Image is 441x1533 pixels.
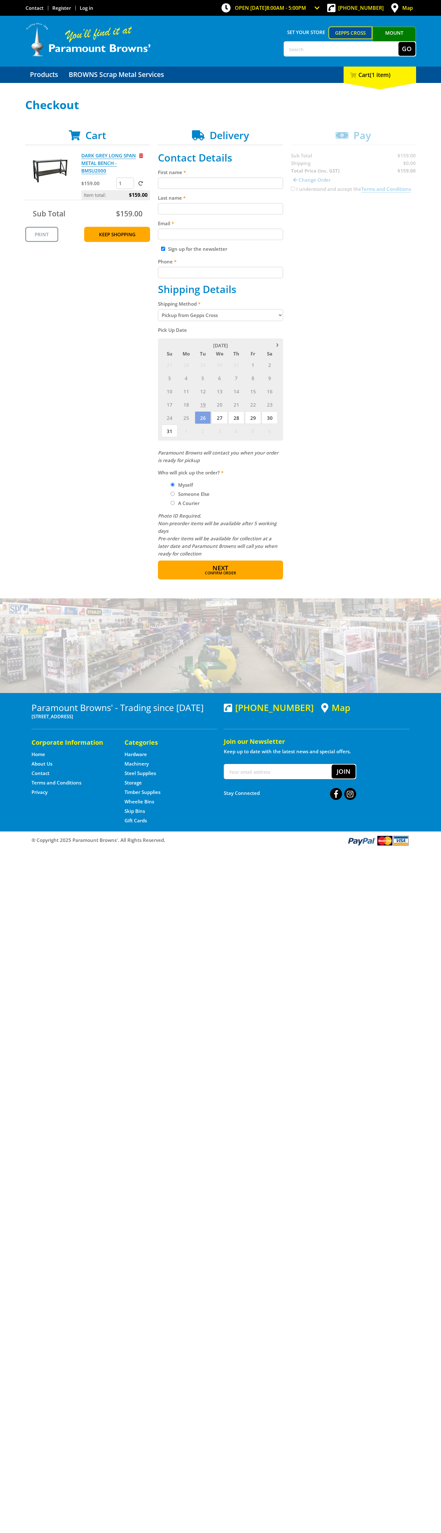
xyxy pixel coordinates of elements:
[125,817,147,824] a: Go to the Gift Cards page
[224,785,356,801] div: Stay Connected
[195,398,211,411] span: 19
[32,751,45,758] a: Go to the Home page
[245,372,261,384] span: 8
[158,561,283,579] button: Next Confirm order
[262,385,278,397] span: 16
[398,42,415,56] button: Go
[139,152,143,159] a: Remove from cart
[125,770,156,777] a: Go to the Steel Supplies page
[195,349,211,358] span: Tu
[228,372,244,384] span: 7
[171,483,175,487] input: Please select who will pick up the order.
[158,309,283,321] select: Please select a shipping method.
[224,702,314,713] div: [PHONE_NUMBER]
[212,349,228,358] span: We
[347,835,410,846] img: PayPal, Mastercard, Visa accepted
[344,67,416,83] div: Cart
[161,398,177,411] span: 17
[228,411,244,424] span: 28
[158,449,278,463] em: Paramount Browns will contact you when your order is ready for pickup
[245,349,261,358] span: Fr
[32,738,112,747] h5: Corporate Information
[210,128,249,142] span: Delivery
[32,702,218,713] h3: Paramount Browns' - Trading since [DATE]
[161,411,177,424] span: 24
[321,702,350,713] a: View a map of Gepps Cross location
[245,425,261,437] span: 5
[245,385,261,397] span: 15
[262,398,278,411] span: 23
[178,358,194,371] span: 28
[158,326,283,334] label: Pick Up Date
[212,358,228,371] span: 30
[195,411,211,424] span: 26
[178,372,194,384] span: 4
[161,349,177,358] span: Su
[370,71,391,79] span: (1 item)
[125,798,154,805] a: Go to the Wheelie Bins page
[125,808,145,814] a: Go to the Skip Bins page
[195,358,211,371] span: 29
[212,398,228,411] span: 20
[262,425,278,437] span: 6
[80,5,93,11] a: Log in
[32,761,52,767] a: Go to the About Us page
[171,492,175,496] input: Please select who will pick up the order.
[161,372,177,384] span: 3
[213,342,228,349] span: [DATE]
[125,761,149,767] a: Go to the Machinery page
[212,372,228,384] span: 6
[284,26,329,38] span: Set your store
[81,190,150,200] p: Item total:
[158,220,283,227] label: Email
[245,358,261,371] span: 1
[158,178,283,189] input: Please enter your first name.
[176,489,212,499] label: Someone Else
[158,300,283,308] label: Shipping Method
[195,372,211,384] span: 5
[332,765,356,778] button: Join
[228,398,244,411] span: 21
[25,835,416,846] div: ® Copyright 2025 Paramount Browns'. All Rights Reserved.
[158,152,283,164] h2: Contact Details
[266,4,306,11] span: 8:00am - 5:00pm
[245,411,261,424] span: 29
[224,748,410,755] p: Keep up to date with the latest news and special offers.
[176,479,195,490] label: Myself
[171,501,175,505] input: Please select who will pick up the order.
[33,209,65,219] span: Sub Total
[158,168,283,176] label: First name
[32,779,81,786] a: Go to the Terms and Conditions page
[224,737,410,746] h5: Join our Newsletter
[158,194,283,202] label: Last name
[195,425,211,437] span: 2
[228,425,244,437] span: 4
[158,283,283,295] h2: Shipping Details
[84,227,150,242] a: Keep Shopping
[158,203,283,214] input: Please enter your last name.
[81,152,136,174] a: DARK GREY LONG SPAN METAL BENCH - BMSU2000
[161,358,177,371] span: 27
[284,42,398,56] input: Search
[212,564,228,572] span: Next
[245,398,261,411] span: 22
[176,498,202,508] label: A Courier
[25,67,63,83] a: Go to the Products page
[235,4,306,11] span: OPEN [DATE]
[125,738,205,747] h5: Categories
[81,179,115,187] p: $159.00
[158,513,277,557] em: Photo ID Required. Non-preorder items will be available after 5 working days Pre-order items will...
[129,190,148,200] span: $159.00
[52,5,71,11] a: Go to the registration page
[125,779,142,786] a: Go to the Storage page
[178,425,194,437] span: 1
[158,267,283,278] input: Please enter your telephone number.
[195,385,211,397] span: 12
[262,372,278,384] span: 9
[212,425,228,437] span: 3
[25,22,151,57] img: Paramount Browns'
[228,349,244,358] span: Th
[178,385,194,397] span: 11
[228,358,244,371] span: 31
[224,765,332,778] input: Your email address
